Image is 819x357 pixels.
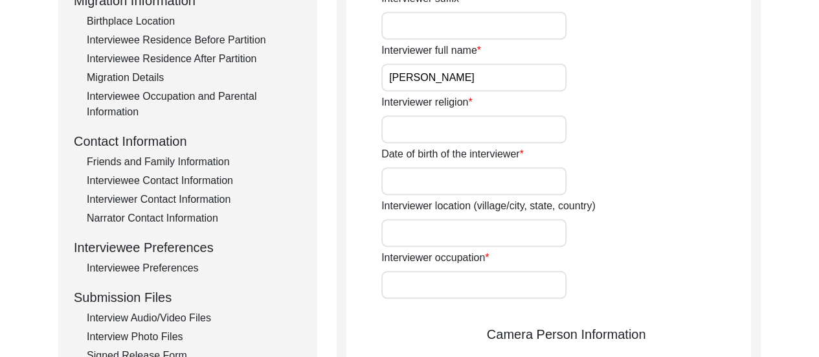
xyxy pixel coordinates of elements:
[381,95,473,110] label: Interviewer religion
[87,89,302,120] div: Interviewee Occupation and Parental Information
[87,51,302,67] div: Interviewee Residence After Partition
[74,288,302,307] div: Submission Files
[87,192,302,207] div: Interviewer Contact Information
[87,310,302,326] div: Interview Audio/Video Files
[87,14,302,29] div: Birthplace Location
[74,238,302,257] div: Interviewee Preferences
[381,250,489,266] label: Interviewer occupation
[87,211,302,226] div: Narrator Contact Information
[87,329,302,345] div: Interview Photo Files
[87,32,302,48] div: Interviewee Residence Before Partition
[87,70,302,86] div: Migration Details
[87,154,302,170] div: Friends and Family Information
[381,43,481,58] label: Interviewer full name
[381,146,524,162] label: Date of birth of the interviewer
[74,132,302,151] div: Contact Information
[87,173,302,189] div: Interviewee Contact Information
[381,198,596,214] label: Interviewer location (village/city, state, country)
[87,260,302,276] div: Interviewee Preferences
[381,325,751,344] div: Camera Person Information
